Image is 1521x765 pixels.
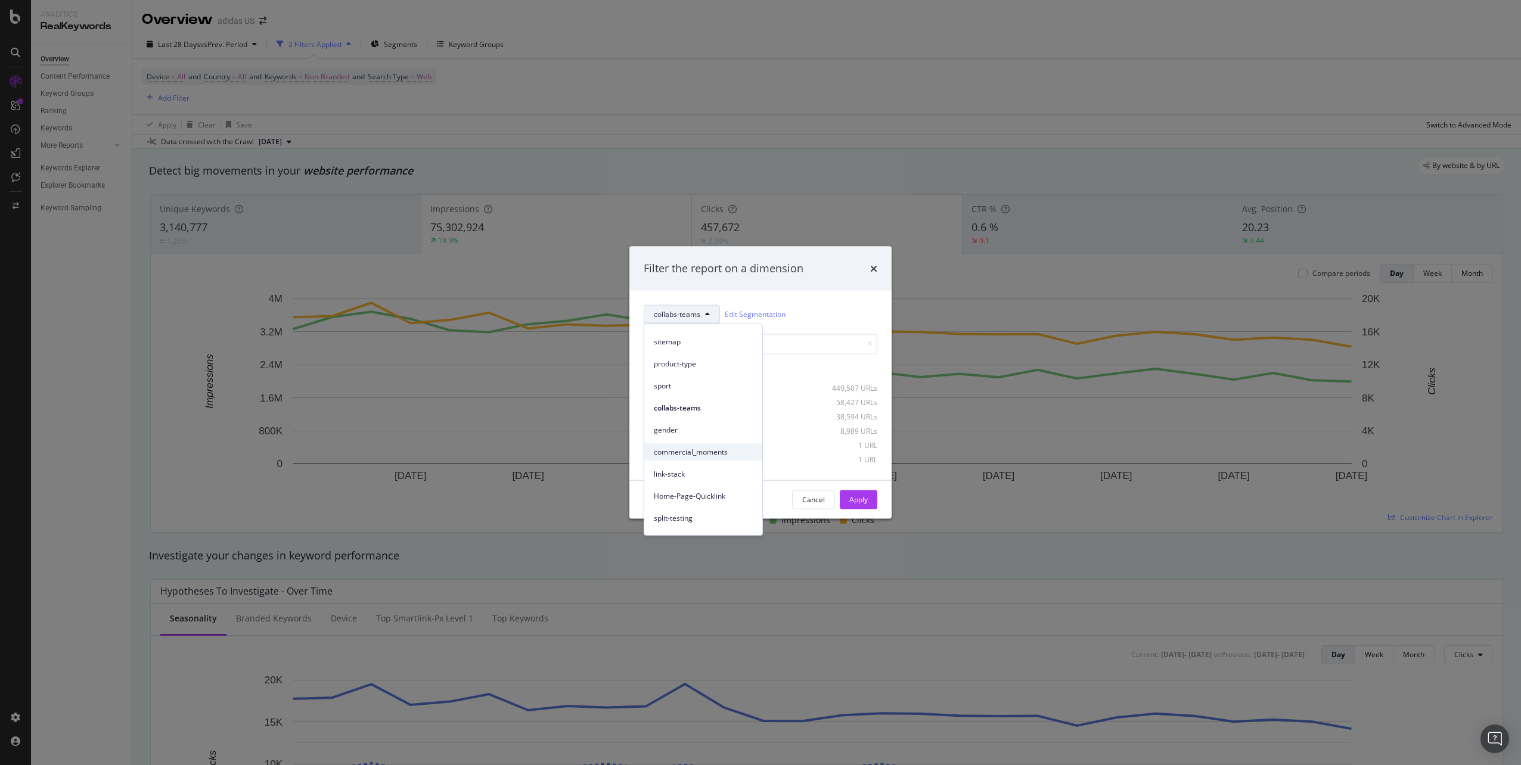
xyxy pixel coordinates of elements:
[654,359,753,369] span: product-type
[819,440,877,450] div: 1 URL
[870,261,877,276] div: times
[654,403,753,413] span: collabs-teams
[725,308,786,321] a: Edit Segmentation
[629,247,892,519] div: modal
[819,397,877,408] div: 58,427 URLs
[819,455,877,465] div: 1 URL
[654,447,753,458] span: commercial_moments
[654,381,753,391] span: sport
[792,490,835,509] button: Cancel
[819,412,877,422] div: 38,594 URLs
[819,383,877,393] div: 449,507 URLs
[654,491,753,502] span: Home-Page-Quicklink
[644,304,720,324] button: collabs-teams
[654,425,753,436] span: gender
[654,309,700,319] span: collabs-teams
[849,495,868,505] div: Apply
[654,337,753,347] span: sitemap
[644,261,803,276] div: Filter the report on a dimension
[654,513,753,524] span: split-testing
[1480,724,1509,753] div: Open Intercom Messenger
[654,469,753,480] span: link-stack
[819,426,877,436] div: 8,989 URLs
[840,490,877,509] button: Apply
[802,495,825,505] div: Cancel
